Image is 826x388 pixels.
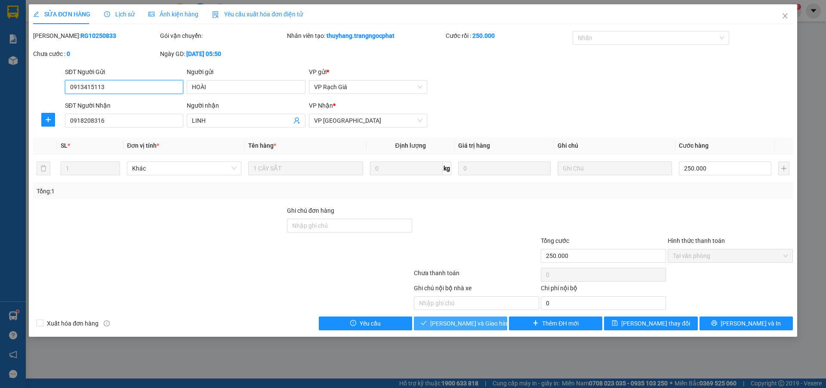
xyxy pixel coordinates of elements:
div: Cước rồi : [446,31,571,40]
button: save[PERSON_NAME] thay đổi [604,317,697,330]
b: RG10250833 [80,32,116,39]
span: Khác [132,162,236,175]
span: Ảnh kiện hàng [148,11,198,18]
span: Cước hàng [679,142,709,149]
div: Chưa thanh toán [413,268,540,283]
button: delete [37,161,50,175]
div: Người gửi [187,67,305,77]
span: VP Hà Tiên [314,114,422,127]
span: VP Nhận [309,102,333,109]
span: clock-circle [104,11,110,17]
span: save [612,320,618,327]
span: Địa chỉ: [3,40,75,68]
span: picture [148,11,154,17]
button: plusThêm ĐH mới [509,317,602,330]
span: printer [711,320,717,327]
span: Định lượng [395,142,426,149]
span: [PERSON_NAME] và Giao hàng [430,319,513,328]
strong: NHÀ XE [PERSON_NAME] [14,4,133,16]
strong: [STREET_ADDRESS] Châu [3,49,75,68]
span: VP Rạch Giá [314,81,422,93]
div: Nhân viên tạo: [287,31,444,40]
div: Ghi chú nội bộ nhà xe [414,283,539,296]
img: icon [212,11,219,18]
span: exclamation-circle [350,320,356,327]
div: VP gửi [309,67,427,77]
b: thuyhang.trangngocphat [327,32,395,39]
span: info-circle [104,320,110,326]
span: edit [33,11,39,17]
span: Yêu cầu xuất hóa đơn điện tử [212,11,303,18]
button: plus [778,161,789,175]
span: [PERSON_NAME] và In [721,319,781,328]
th: Ghi chú [554,137,675,154]
input: 0 [458,161,551,175]
span: Xuất hóa đơn hàng [43,319,102,328]
input: Nhập ghi chú [414,296,539,310]
span: Điện thoại: [82,60,138,79]
div: Chưa cước : [33,49,158,59]
button: Close [773,4,797,28]
div: Ngày GD: [160,49,285,59]
input: Ghi chú đơn hàng [287,219,412,233]
span: Tại văn phòng [673,249,788,262]
span: Giá trị hàng [458,142,490,149]
button: exclamation-circleYêu cầu [319,317,412,330]
b: 0 [67,50,70,57]
span: SỬA ĐƠN HÀNG [33,11,90,18]
span: plus [533,320,539,327]
div: SĐT Người Nhận [65,101,183,110]
button: printer[PERSON_NAME] và In [700,317,793,330]
span: check [421,320,427,327]
button: check[PERSON_NAME] và Giao hàng [414,317,507,330]
span: Thêm ĐH mới [542,319,579,328]
input: Ghi Chú [558,161,672,175]
button: plus [41,113,55,127]
div: Người nhận [187,101,305,110]
span: Lịch sử [104,11,135,18]
div: Tổng: 1 [37,186,319,196]
span: user-add [293,117,300,124]
div: Chi phí nội bộ [541,283,666,296]
strong: 260A, [PERSON_NAME] [82,40,143,59]
span: Tên hàng [248,142,276,149]
div: [PERSON_NAME]: [33,31,158,40]
b: [DATE] 05:50 [186,50,221,57]
span: SL [61,142,68,149]
span: VP Rạch Giá [82,29,126,38]
span: Tổng cước [541,237,569,244]
span: [PERSON_NAME] thay đổi [621,319,690,328]
span: VP [GEOGRAPHIC_DATA] [3,19,80,38]
b: 250.000 [472,32,495,39]
span: close [782,12,789,19]
span: Yêu cầu [360,319,381,328]
span: plus [42,116,55,123]
span: kg [443,161,451,175]
input: VD: Bàn, Ghế [248,161,363,175]
label: Ghi chú đơn hàng [287,207,334,214]
label: Hình thức thanh toán [668,237,725,244]
div: Gói vận chuyển: [160,31,285,40]
span: Địa chỉ: [82,40,143,59]
div: SĐT Người Gửi [65,67,183,77]
span: Đơn vị tính [127,142,159,149]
